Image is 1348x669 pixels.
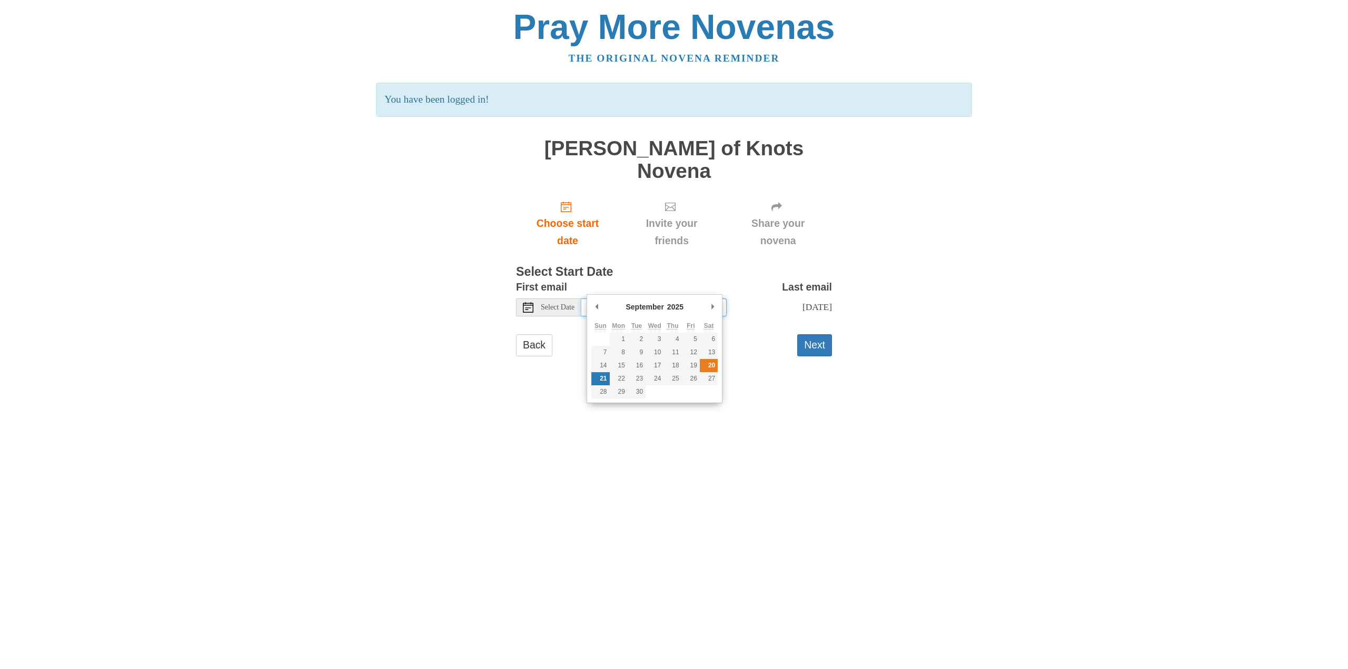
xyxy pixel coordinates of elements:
[782,278,832,296] label: Last email
[591,372,609,385] button: 21
[631,322,642,329] abbr: Tuesday
[569,53,780,64] a: The original novena reminder
[594,322,607,329] abbr: Sunday
[619,193,724,255] div: Click "Next" to confirm your start date first.
[663,359,681,372] button: 18
[663,372,681,385] button: 25
[610,346,628,359] button: 8
[682,346,700,359] button: 12
[527,215,609,249] span: Choose start date
[591,346,609,359] button: 7
[646,333,663,346] button: 3
[625,299,666,315] div: September
[724,193,832,255] div: Click "Next" to confirm your start date first.
[516,265,832,279] h3: Select Start Date
[646,372,663,385] button: 24
[628,333,646,346] button: 2
[682,359,700,372] button: 19
[516,137,832,182] h1: [PERSON_NAME] of Knots Novena
[541,304,574,311] span: Select Date
[376,83,972,117] p: You have been logged in!
[628,346,646,359] button: 9
[610,385,628,398] button: 29
[646,359,663,372] button: 17
[663,333,681,346] button: 4
[630,215,713,249] span: Invite your friends
[700,372,718,385] button: 27
[648,322,661,329] abbr: Wednesday
[628,385,646,398] button: 30
[591,299,602,315] button: Previous Month
[628,372,646,385] button: 23
[612,322,625,329] abbr: Monday
[610,359,628,372] button: 15
[610,333,628,346] button: 1
[516,193,619,255] a: Choose start date
[700,346,718,359] button: 13
[663,346,681,359] button: 11
[581,298,727,316] input: Use the arrow keys to pick a date
[591,359,609,372] button: 14
[646,346,663,359] button: 10
[513,7,835,46] a: Pray More Novenas
[797,334,832,356] button: Next
[802,302,832,312] span: [DATE]
[667,322,679,329] abbr: Thursday
[700,333,718,346] button: 6
[516,278,567,296] label: First email
[707,299,718,315] button: Next Month
[591,385,609,398] button: 28
[704,322,714,329] abbr: Saturday
[735,215,821,249] span: Share your novena
[700,359,718,372] button: 20
[610,372,628,385] button: 22
[628,359,646,372] button: 16
[682,372,700,385] button: 26
[516,334,552,356] a: Back
[682,333,700,346] button: 5
[666,299,685,315] div: 2025
[687,322,695,329] abbr: Friday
